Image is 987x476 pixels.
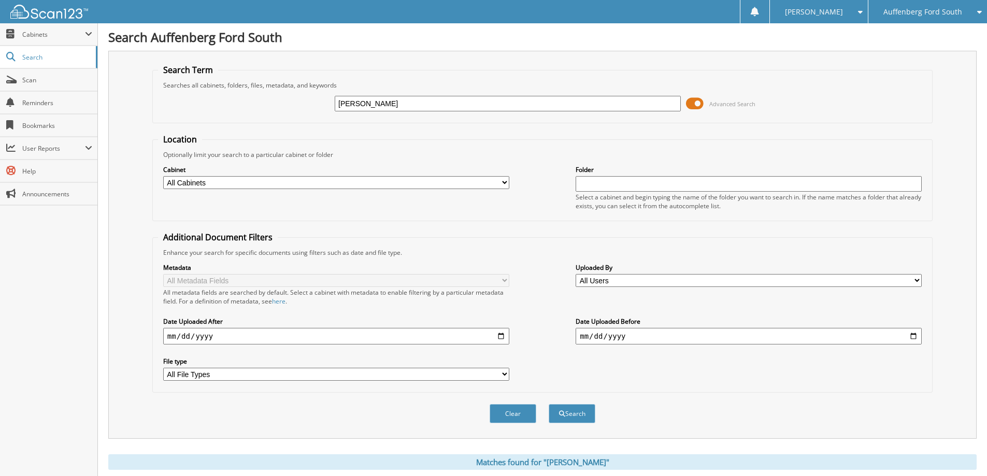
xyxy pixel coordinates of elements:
[158,150,927,159] div: Optionally limit your search to a particular cabinet or folder
[22,30,85,39] span: Cabinets
[108,28,977,46] h1: Search Auffenberg Ford South
[158,134,202,145] legend: Location
[22,98,92,107] span: Reminders
[163,165,509,174] label: Cabinet
[22,167,92,176] span: Help
[108,454,977,470] div: Matches found for "[PERSON_NAME]"
[576,328,922,344] input: end
[272,297,285,306] a: here
[883,9,962,15] span: Auffenberg Ford South
[709,100,755,108] span: Advanced Search
[576,263,922,272] label: Uploaded By
[163,317,509,326] label: Date Uploaded After
[163,357,509,366] label: File type
[785,9,843,15] span: [PERSON_NAME]
[22,144,85,153] span: User Reports
[22,53,91,62] span: Search
[490,404,536,423] button: Clear
[163,263,509,272] label: Metadata
[22,76,92,84] span: Scan
[158,64,218,76] legend: Search Term
[163,288,509,306] div: All metadata fields are searched by default. Select a cabinet with metadata to enable filtering b...
[158,232,278,243] legend: Additional Document Filters
[22,121,92,130] span: Bookmarks
[158,81,927,90] div: Searches all cabinets, folders, files, metadata, and keywords
[549,404,595,423] button: Search
[10,5,88,19] img: scan123-logo-white.svg
[576,193,922,210] div: Select a cabinet and begin typing the name of the folder you want to search in. If the name match...
[22,190,92,198] span: Announcements
[576,317,922,326] label: Date Uploaded Before
[158,248,927,257] div: Enhance your search for specific documents using filters such as date and file type.
[576,165,922,174] label: Folder
[163,328,509,344] input: start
